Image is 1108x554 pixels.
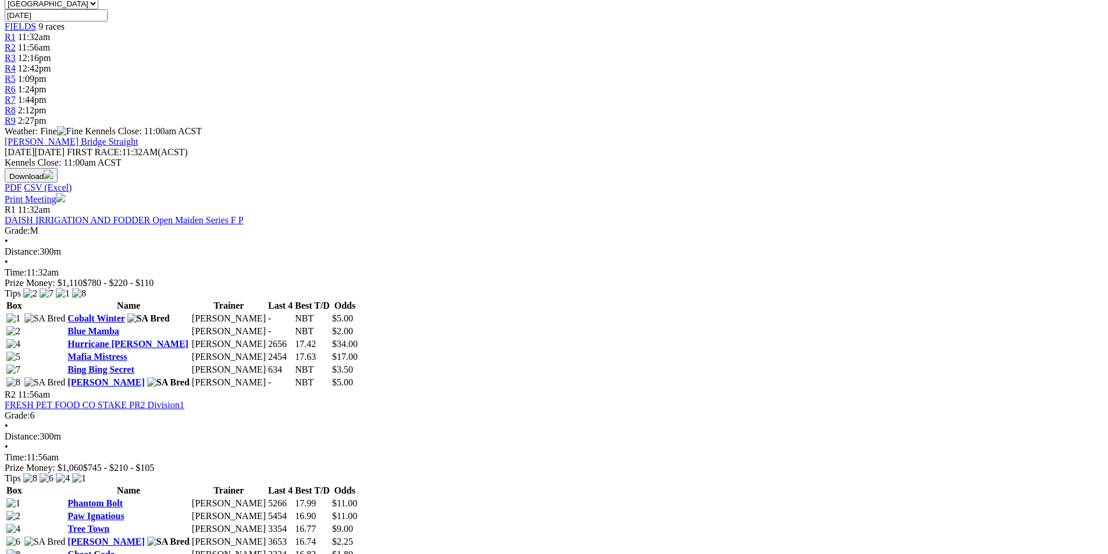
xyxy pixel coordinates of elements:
[5,226,30,235] span: Grade:
[5,53,16,63] a: R3
[294,377,330,388] td: NBT
[5,147,35,157] span: [DATE]
[5,137,138,146] a: [PERSON_NAME] Bridge Straight
[5,116,16,126] a: R9
[5,63,16,73] a: R4
[24,377,66,388] img: SA Bred
[191,377,266,388] td: [PERSON_NAME]
[5,246,40,256] span: Distance:
[5,400,184,410] a: FRESH PET FOOD CO STAKE PR2 Division1
[5,431,1103,442] div: 300m
[294,326,330,337] td: NBT
[6,524,20,534] img: 4
[147,537,190,547] img: SA Bred
[268,536,293,548] td: 3653
[40,473,54,484] img: 6
[5,463,1103,473] div: Prize Money: $1,060
[5,105,16,115] span: R8
[67,498,123,508] a: Phantom Bolt
[67,377,144,387] a: [PERSON_NAME]
[57,126,83,137] img: Fine
[5,42,16,52] a: R2
[5,257,8,267] span: •
[191,510,266,522] td: [PERSON_NAME]
[332,524,353,534] span: $9.00
[5,431,40,441] span: Distance:
[18,389,50,399] span: 11:56am
[5,147,65,157] span: [DATE]
[191,536,266,548] td: [PERSON_NAME]
[5,95,16,105] a: R7
[294,300,330,312] th: Best T/D
[191,523,266,535] td: [PERSON_NAME]
[5,183,22,192] a: PDF
[5,278,1103,288] div: Prize Money: $1,110
[6,352,20,362] img: 5
[83,278,154,288] span: $780 - $220 - $110
[5,205,16,215] span: R1
[268,313,293,324] td: -
[83,463,155,473] span: $745 - $210 - $105
[6,377,20,388] img: 8
[6,537,20,547] img: 6
[6,364,20,375] img: 7
[18,84,47,94] span: 1:24pm
[24,537,66,547] img: SA Bred
[5,84,16,94] a: R6
[67,300,190,312] th: Name
[268,377,293,388] td: -
[67,364,134,374] a: Bing Bing Secret
[191,300,266,312] th: Trainer
[72,288,86,299] img: 8
[294,351,330,363] td: 17.63
[294,510,330,522] td: 16.90
[5,452,1103,463] div: 11:56am
[6,485,22,495] span: Box
[5,22,36,31] a: FIELDS
[18,105,47,115] span: 2:12pm
[294,498,330,509] td: 17.99
[294,485,330,496] th: Best T/D
[5,267,1103,278] div: 11:32am
[5,410,30,420] span: Grade:
[332,352,358,362] span: $17.00
[67,485,190,496] th: Name
[332,364,353,374] span: $3.50
[191,364,266,376] td: [PERSON_NAME]
[24,183,72,192] a: CSV (Excel)
[18,42,50,52] span: 11:56am
[5,74,16,84] span: R5
[44,170,53,179] img: download.svg
[18,53,51,63] span: 12:16pm
[56,473,70,484] img: 4
[5,288,21,298] span: Tips
[67,339,188,349] a: Hurricane [PERSON_NAME]
[268,338,293,350] td: 2656
[72,473,86,484] img: 1
[268,364,293,376] td: 634
[294,364,330,376] td: NBT
[18,116,47,126] span: 2:27pm
[147,377,190,388] img: SA Bred
[18,63,51,73] span: 12:42pm
[5,389,16,399] span: R2
[6,301,22,310] span: Box
[5,236,8,246] span: •
[5,183,1103,193] div: Download
[85,126,202,136] span: Kennels Close: 11:00am ACST
[5,126,85,136] span: Weather: Fine
[5,32,16,42] a: R1
[294,523,330,535] td: 16.77
[5,215,244,225] a: DAISH IRRIGATION AND FODDER Open Maiden Series F P
[5,421,8,431] span: •
[5,194,65,204] a: Print Meeting
[67,326,119,336] a: Blue Mamba
[191,485,266,496] th: Trainer
[191,338,266,350] td: [PERSON_NAME]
